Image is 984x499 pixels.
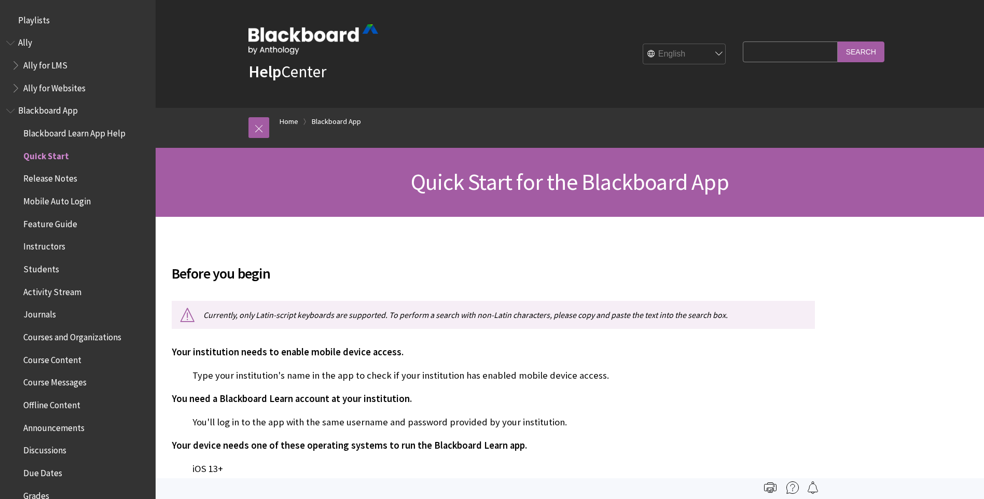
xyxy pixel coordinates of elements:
span: Before you begin [172,262,815,284]
span: Feature Guide [23,215,77,229]
span: Offline Content [23,396,80,410]
nav: Book outline for Anthology Ally Help [6,34,149,97]
span: Your device needs one of these operating systems to run the Blackboard Learn app. [172,439,527,451]
nav: Book outline for Playlists [6,11,149,29]
input: Search [838,41,884,62]
span: Blackboard App [18,102,78,116]
span: Courses and Organizations [23,328,121,342]
span: Ally for Websites [23,79,86,93]
span: Mobile Auto Login [23,192,91,206]
a: HelpCenter [248,61,326,82]
p: Currently, only Latin-script keyboards are supported. To perform a search with non-Latin characte... [172,301,815,329]
span: Your institution needs to enable mobile device access. [172,346,404,358]
p: iOS 13+ Android 11+ [172,462,815,489]
img: Print [764,481,777,494]
p: Type your institution's name in the app to check if your institution has enabled mobile device ac... [172,369,815,382]
span: Discussions [23,441,66,455]
p: You'll log in to the app with the same username and password provided by your institution. [172,415,815,429]
span: You need a Blackboard Learn account at your institution. [172,393,412,405]
span: Blackboard Learn App Help [23,124,126,138]
span: Course Messages [23,374,87,388]
a: Home [280,115,298,128]
span: Quick Start for the Blackboard App [411,168,729,196]
strong: Help [248,61,281,82]
span: Students [23,260,59,274]
img: Blackboard by Anthology [248,24,378,54]
span: Release Notes [23,170,77,184]
span: Ally [18,34,32,48]
span: Due Dates [23,464,62,478]
img: Follow this page [807,481,819,494]
span: Journals [23,306,56,320]
a: Blackboard App [312,115,361,128]
span: Instructors [23,238,65,252]
img: More help [786,481,799,494]
span: Course Content [23,351,81,365]
span: Quick Start [23,147,69,161]
span: Ally for LMS [23,57,67,71]
select: Site Language Selector [643,44,726,65]
span: Announcements [23,419,85,433]
span: Playlists [18,11,50,25]
span: Activity Stream [23,283,81,297]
